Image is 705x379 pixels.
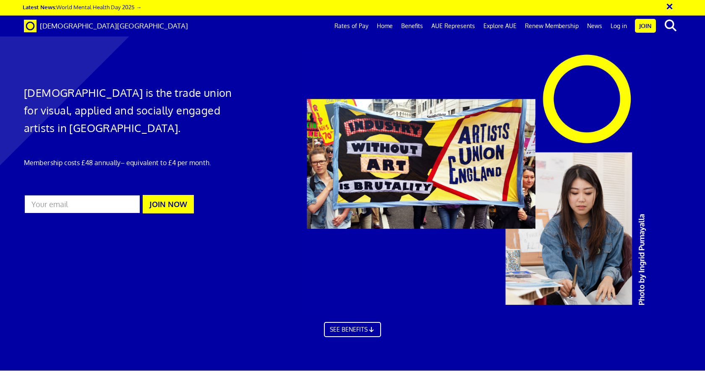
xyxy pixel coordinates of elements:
[658,17,683,34] button: search
[330,16,373,36] a: Rates of Pay
[427,16,479,36] a: AUE Represents
[479,16,521,36] a: Explore AUE
[24,195,141,214] input: Your email
[23,3,141,10] a: Latest News:World Mental Health Day 2025 →
[23,3,56,10] strong: Latest News:
[635,19,656,33] a: Join
[40,21,188,30] span: [DEMOGRAPHIC_DATA][GEOGRAPHIC_DATA]
[583,16,606,36] a: News
[18,16,194,36] a: Brand [DEMOGRAPHIC_DATA][GEOGRAPHIC_DATA]
[143,195,194,213] button: JOIN NOW
[324,322,381,337] a: SEE BENEFITS
[397,16,427,36] a: Benefits
[606,16,631,36] a: Log in
[373,16,397,36] a: Home
[521,16,583,36] a: Renew Membership
[24,158,235,168] p: Membership costs £48 annually – equivalent to £4 per month.
[24,84,235,137] h1: [DEMOGRAPHIC_DATA] is the trade union for visual, applied and socially engaged artists in [GEOGRA...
